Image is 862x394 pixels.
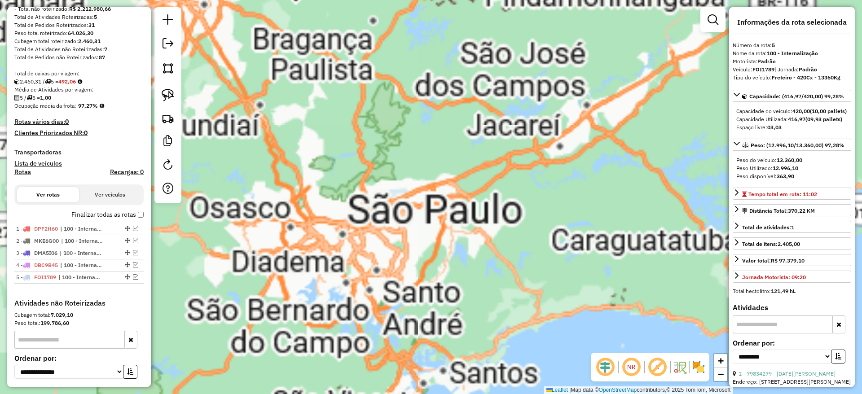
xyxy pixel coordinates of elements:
strong: Padrão [757,58,776,65]
span: Tempo total em rota: 11:02 [748,191,817,197]
a: Total de itens:2.405,00 [733,237,851,250]
div: Número da rota: [733,41,851,49]
label: Ordenar por: [14,353,144,363]
i: Total de Atividades [14,95,20,101]
label: Ordenar por: [733,337,851,348]
div: Total de Atividades Roteirizadas: [14,13,144,21]
button: Ver rotas [17,187,79,202]
div: Total de Pedidos Roteirizados: [14,21,144,29]
h4: Informações da rota selecionada [733,18,851,26]
strong: 12.996,10 [773,165,798,171]
div: Veículo: [733,66,851,74]
strong: 87 [99,54,105,61]
h4: Lista de veículos [14,160,144,167]
em: Alterar sequência das rotas [125,262,130,267]
div: Peso: (12.996,10/13.360,00) 97,28% [733,153,851,184]
h4: Rotas [14,168,31,176]
div: Total hectolitro: [733,287,851,295]
strong: 100 - Internalização [767,50,818,57]
img: Criar rota [162,112,174,125]
strong: 492,06 [58,78,76,85]
strong: 2.405,00 [778,241,800,247]
span: Ocultar NR [620,356,642,378]
strong: 416,97 [788,116,805,123]
em: Visualizar rota [133,238,138,243]
a: Total de atividades:1 [733,221,851,233]
em: Visualizar rota [133,274,138,280]
a: Peso: (12.996,10/13.360,00) 97,28% [733,139,851,151]
div: Média de Atividades por viagem: [14,86,144,94]
div: Endereço: [STREET_ADDRESS][PERSON_NAME] [733,378,851,386]
div: Peso total: [14,319,144,327]
span: Peso do veículo: [736,157,802,163]
a: Criar modelo [159,132,177,152]
strong: 64.026,30 [68,30,93,36]
div: Espaço livre: [736,123,848,131]
a: OpenStreetMap [599,387,637,393]
div: Cubagem total: [14,311,144,319]
span: | [569,387,571,393]
div: Peso Utilizado: [736,164,848,172]
span: Ocupação média da frota: [14,102,76,109]
img: Exibir/Ocultar setores [691,360,706,374]
strong: 0 [65,118,69,126]
strong: 363,90 [777,173,794,179]
div: Distância Total: [742,207,815,215]
em: Média calculada utilizando a maior ocupação (%Peso ou %Cubagem) de cada rota da sessão. Rotas cro... [100,103,104,109]
strong: Padrão [799,66,817,73]
span: | Jornada: [774,66,817,73]
span: Exibir rótulo [646,356,668,378]
strong: Freteiro - 420Cx - 13360Kg [772,74,840,81]
div: Total de caixas por viagem: [14,70,144,78]
em: Alterar sequência das rotas [125,274,130,280]
i: Total de rotas [45,79,51,84]
span: Ocultar deslocamento [594,356,616,378]
div: Cubagem total roteirizado: [14,37,144,45]
strong: (09,93 pallets) [805,116,842,123]
span: DBC9B45 [34,262,58,268]
button: Ver veículos [79,187,141,202]
em: Visualizar rota [133,250,138,255]
span: MKE6G00 [34,237,59,244]
strong: 97,27% [78,102,98,109]
strong: R$ 97.379,10 [771,257,805,264]
span: 1 - [16,225,58,232]
div: Capacidade: (416,97/420,00) 99,28% [733,104,851,135]
a: Leaflet [546,387,568,393]
a: Nova sessão e pesquisa [159,11,177,31]
span: 3 - [16,250,57,256]
em: Visualizar rota [133,262,138,267]
strong: 03,03 [767,124,782,131]
strong: 7.029,10 [51,311,73,318]
div: Nome da rota: [733,49,851,57]
img: Fluxo de ruas [673,360,687,374]
h4: Rotas vários dias: [14,118,144,126]
strong: R$ 2.212.980,66 [69,5,111,12]
a: Zoom out [714,368,727,381]
label: Finalizar todas as rotas [71,210,144,219]
span: 100 - Internalização [61,237,102,245]
span: 5 - [16,274,56,280]
em: Alterar sequência das rotas [125,250,130,255]
span: Peso: (12.996,10/13.360,00) 97,28% [751,142,844,149]
strong: FOI1789 [752,66,774,73]
strong: 1,00 [40,94,51,101]
span: 100 - Internalização [60,261,101,269]
div: Jornada Motorista: 09:20 [742,273,806,281]
div: - Total não roteirizado: [14,5,144,13]
i: Total de rotas [26,95,32,101]
span: 100 - Internalização [60,249,101,257]
strong: 5 [94,13,97,20]
span: DPF2H60 [34,225,58,232]
strong: 7 [104,46,107,53]
img: Selecionar atividades - polígono [162,62,174,74]
div: Capacidade do veículo: [736,107,848,115]
h4: Atividades [733,303,851,312]
strong: 199.786,60 [40,320,69,326]
a: Tempo total em rota: 11:02 [733,188,851,200]
strong: 5 [772,42,775,48]
span: 100 - Internalização [60,225,101,233]
span: − [718,368,724,380]
strong: 31 [88,22,95,28]
span: Capacidade: (416,97/420,00) 99,28% [749,93,844,100]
